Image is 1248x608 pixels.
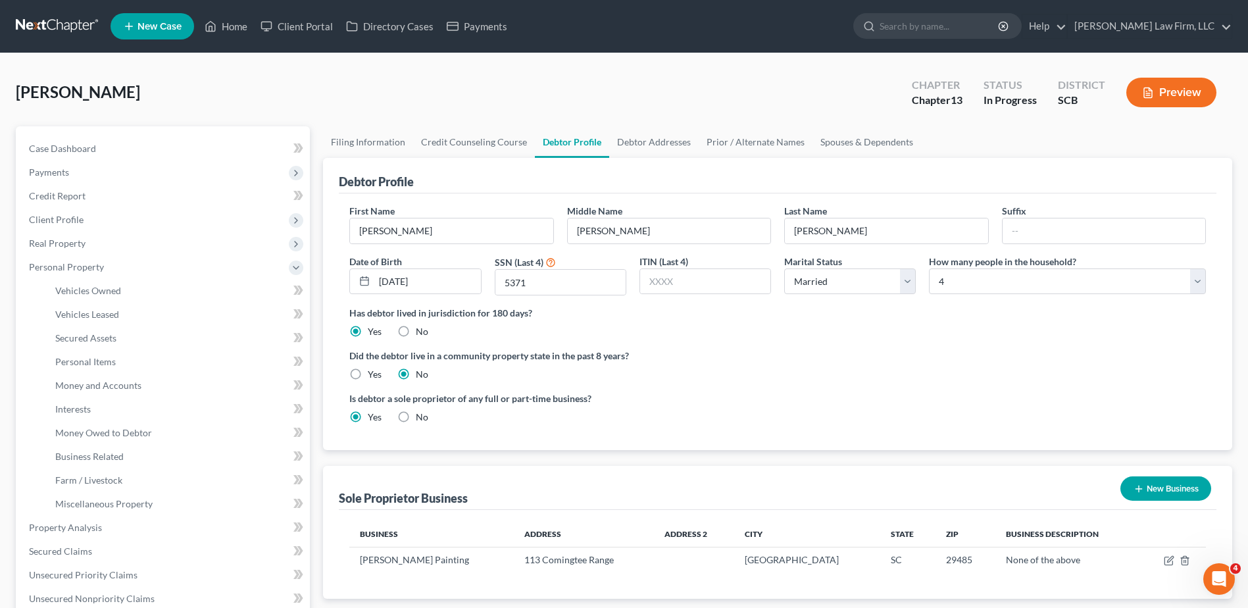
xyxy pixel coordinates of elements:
[995,520,1139,547] th: Business Description
[18,540,310,563] a: Secured Claims
[785,218,987,243] input: --
[984,93,1037,108] div: In Progress
[55,356,116,367] span: Personal Items
[16,82,140,101] span: [PERSON_NAME]
[339,174,414,190] div: Debtor Profile
[368,411,382,424] label: Yes
[45,279,310,303] a: Vehicles Owned
[349,547,514,572] td: [PERSON_NAME] Painting
[535,126,609,158] a: Debtor Profile
[1203,563,1235,595] iframe: Intercom live chat
[639,255,688,268] label: ITIN (Last 4)
[936,520,995,547] th: Zip
[29,593,155,604] span: Unsecured Nonpriority Claims
[374,269,480,294] input: MM/DD/YYYY
[416,325,428,338] label: No
[55,332,116,343] span: Secured Assets
[29,522,102,533] span: Property Analysis
[254,14,339,38] a: Client Portal
[784,255,842,268] label: Marital Status
[55,380,141,391] span: Money and Accounts
[495,255,543,269] label: SSN (Last 4)
[349,520,514,547] th: Business
[734,547,880,572] td: [GEOGRAPHIC_DATA]
[514,520,653,547] th: Address
[734,520,880,547] th: City
[45,469,310,492] a: Farm / Livestock
[55,427,152,438] span: Money Owed to Debtor
[699,126,812,158] a: Prior / Alternate Names
[29,238,86,249] span: Real Property
[350,218,553,243] input: --
[880,520,936,547] th: State
[45,492,310,516] a: Miscellaneous Property
[984,78,1037,93] div: Status
[567,204,622,218] label: Middle Name
[654,520,735,547] th: Address 2
[339,490,468,506] div: Sole Proprietor Business
[29,261,104,272] span: Personal Property
[29,214,84,225] span: Client Profile
[1022,14,1066,38] a: Help
[55,309,119,320] span: Vehicles Leased
[495,270,626,295] input: XXXX
[18,184,310,208] a: Credit Report
[880,547,936,572] td: SC
[45,326,310,350] a: Secured Assets
[55,285,121,296] span: Vehicles Owned
[339,14,440,38] a: Directory Cases
[29,143,96,154] span: Case Dashboard
[349,392,771,405] label: Is debtor a sole proprietor of any full or part-time business?
[368,325,382,338] label: Yes
[45,397,310,421] a: Interests
[1120,476,1211,501] button: New Business
[198,14,254,38] a: Home
[995,547,1139,572] td: None of the above
[1068,14,1232,38] a: [PERSON_NAME] Law Firm, LLC
[1058,93,1105,108] div: SCB
[55,474,122,486] span: Farm / Livestock
[55,403,91,415] span: Interests
[1230,563,1241,574] span: 4
[416,368,428,381] label: No
[936,547,995,572] td: 29485
[45,303,310,326] a: Vehicles Leased
[640,269,770,294] input: XXXX
[1126,78,1216,107] button: Preview
[45,421,310,445] a: Money Owed to Debtor
[609,126,699,158] a: Debtor Addresses
[45,374,310,397] a: Money and Accounts
[1003,218,1205,243] input: --
[1002,204,1026,218] label: Suffix
[18,563,310,587] a: Unsecured Priority Claims
[951,93,962,106] span: 13
[323,126,413,158] a: Filing Information
[812,126,921,158] a: Spouses & Dependents
[55,498,153,509] span: Miscellaneous Property
[29,166,69,178] span: Payments
[416,411,428,424] label: No
[29,190,86,201] span: Credit Report
[929,255,1076,268] label: How many people in the household?
[18,137,310,161] a: Case Dashboard
[440,14,514,38] a: Payments
[912,78,962,93] div: Chapter
[368,368,382,381] label: Yes
[45,445,310,469] a: Business Related
[29,545,92,557] span: Secured Claims
[912,93,962,108] div: Chapter
[45,350,310,374] a: Personal Items
[514,547,653,572] td: 113 Comingtee Range
[18,516,310,540] a: Property Analysis
[29,569,137,580] span: Unsecured Priority Claims
[349,255,402,268] label: Date of Birth
[1058,78,1105,93] div: District
[349,349,1206,363] label: Did the debtor live in a community property state in the past 8 years?
[55,451,124,462] span: Business Related
[784,204,827,218] label: Last Name
[413,126,535,158] a: Credit Counseling Course
[137,22,182,32] span: New Case
[568,218,770,243] input: M.I
[349,306,1206,320] label: Has debtor lived in jurisdiction for 180 days?
[349,204,395,218] label: First Name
